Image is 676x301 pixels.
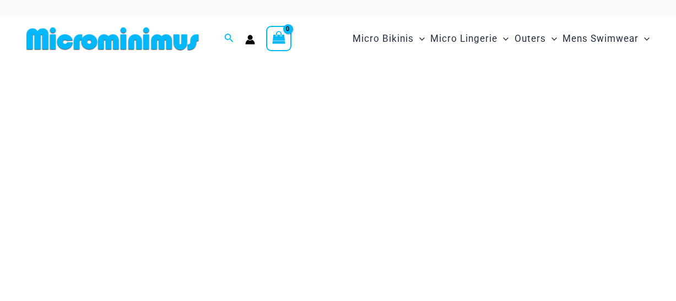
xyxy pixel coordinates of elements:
a: Mens SwimwearMenu ToggleMenu Toggle [560,22,652,56]
a: Account icon link [245,35,255,45]
img: MM SHOP LOGO FLAT [22,26,203,51]
span: Menu Toggle [497,25,509,53]
span: Micro Bikinis [353,25,414,53]
span: Menu Toggle [639,25,650,53]
span: Menu Toggle [546,25,557,53]
a: Micro BikinisMenu ToggleMenu Toggle [350,22,428,56]
nav: Site Navigation [348,20,654,57]
span: Micro Lingerie [430,25,497,53]
a: View Shopping Cart, empty [266,26,291,51]
span: Menu Toggle [414,25,425,53]
span: Outers [515,25,546,53]
a: Search icon link [224,32,234,46]
a: OutersMenu ToggleMenu Toggle [512,22,560,56]
span: Mens Swimwear [563,25,639,53]
a: Micro LingerieMenu ToggleMenu Toggle [428,22,511,56]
